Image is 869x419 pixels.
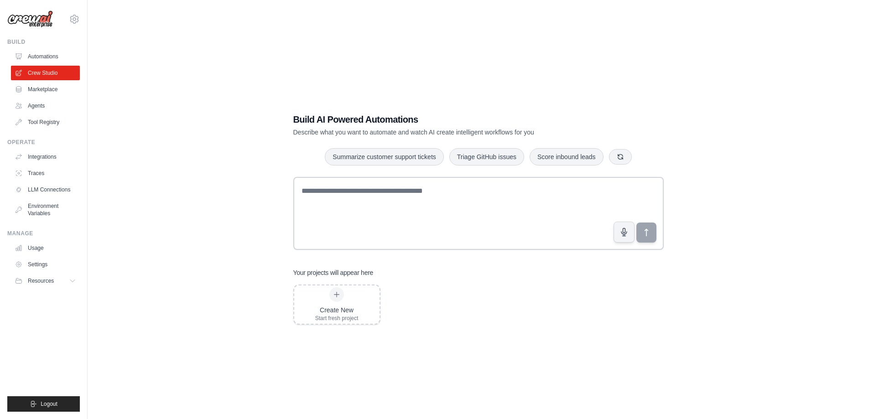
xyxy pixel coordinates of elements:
button: Resources [11,274,80,288]
a: Integrations [11,150,80,164]
p: Describe what you want to automate and watch AI create intelligent workflows for you [293,128,600,137]
h1: Build AI Powered Automations [293,113,600,126]
a: Crew Studio [11,66,80,80]
button: Score inbound leads [530,148,604,166]
div: Build [7,38,80,46]
div: Manage [7,230,80,237]
img: Logo [7,10,53,28]
a: Traces [11,166,80,181]
div: Start fresh project [315,315,359,322]
a: Marketplace [11,82,80,97]
button: Summarize customer support tickets [325,148,443,166]
button: Get new suggestions [609,149,632,165]
button: Triage GitHub issues [449,148,524,166]
a: Environment Variables [11,199,80,221]
div: Operate [7,139,80,146]
button: Logout [7,396,80,412]
h3: Your projects will appear here [293,268,374,277]
div: Create New [315,305,359,315]
a: LLM Connections [11,182,80,197]
a: Agents [11,98,80,113]
span: Logout [41,400,57,408]
span: Resources [28,277,54,285]
a: Automations [11,49,80,64]
a: Settings [11,257,80,272]
a: Usage [11,241,80,255]
button: Click to speak your automation idea [614,222,635,243]
a: Tool Registry [11,115,80,129]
